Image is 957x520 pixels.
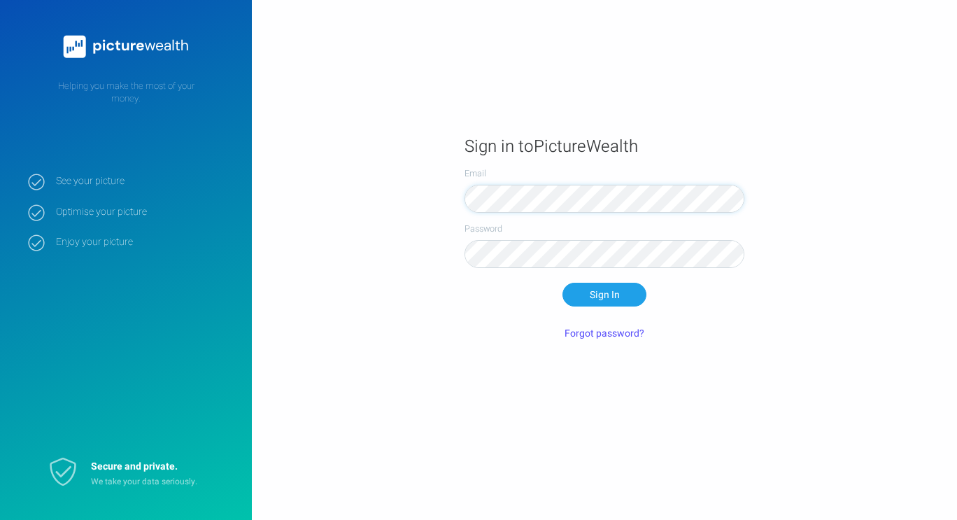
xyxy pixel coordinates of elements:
[465,136,744,157] h1: Sign in to PictureWealth
[28,80,224,105] p: Helping you make the most of your money.
[91,476,217,488] p: We take your data seriously.
[56,236,231,248] strong: Enjoy your picture
[465,223,744,235] label: Password
[91,459,178,474] strong: Secure and private.
[56,28,196,66] img: PictureWealth
[56,175,231,188] strong: See your picture
[56,206,231,218] strong: Optimise your picture
[562,283,646,307] button: Sign In
[465,167,744,180] label: Email
[556,321,653,345] button: Forgot password?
